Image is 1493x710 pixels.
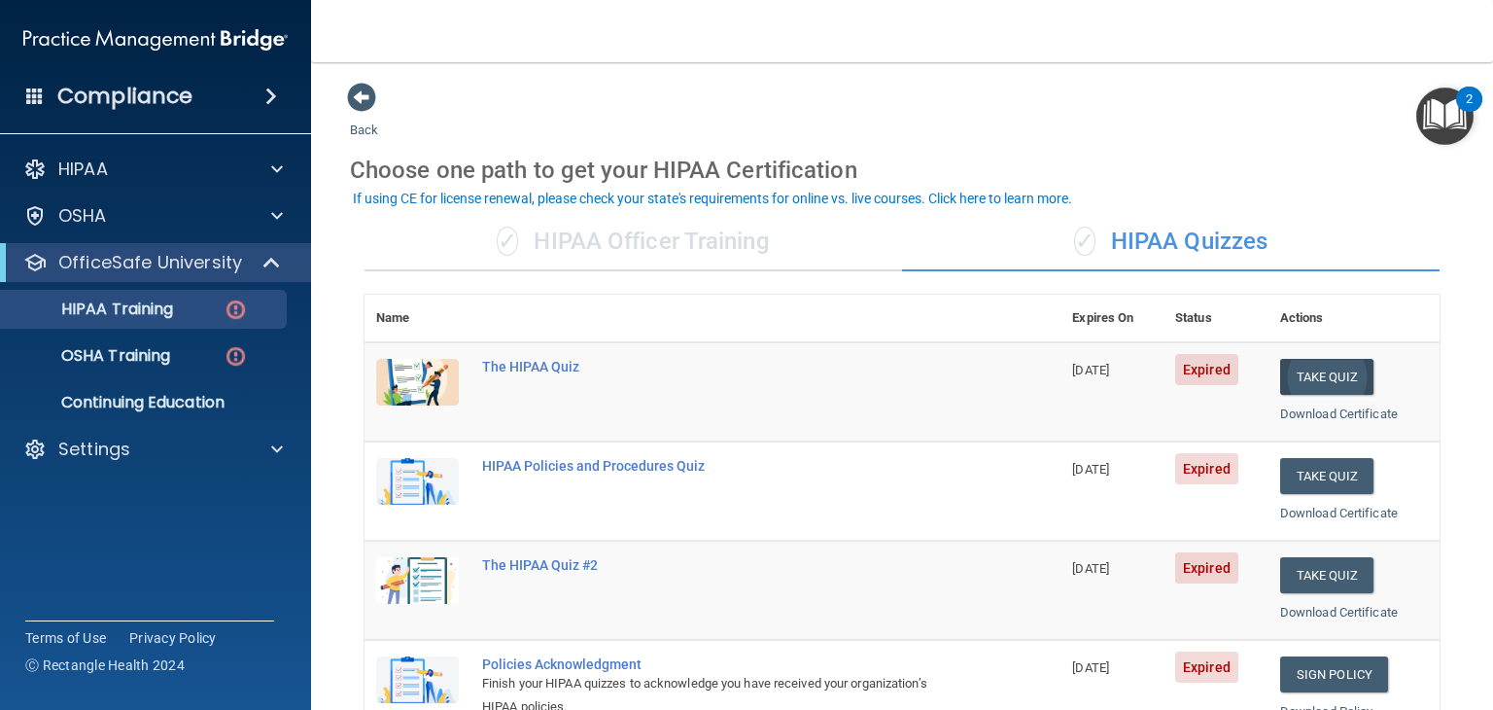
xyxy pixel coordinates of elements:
[353,192,1072,205] div: If using CE for license renewal, please check your state's requirements for online vs. live cours...
[350,99,378,137] a: Back
[1060,295,1163,342] th: Expires On
[1280,458,1373,494] button: Take Quiz
[1280,359,1373,395] button: Take Quiz
[1074,227,1095,256] span: ✓
[1280,657,1388,692] a: Sign Policy
[1163,295,1268,342] th: Status
[497,227,518,256] span: ✓
[23,20,288,59] img: PMB logo
[57,83,192,110] h4: Compliance
[1466,99,1473,124] div: 2
[23,251,282,274] a: OfficeSafe University
[1280,407,1398,421] a: Download Certificate
[129,628,217,648] a: Privacy Policy
[1175,354,1238,385] span: Expired
[1416,88,1474,145] button: Open Resource Center, 2 new notifications
[58,251,242,274] p: OfficeSafe University
[13,300,173,319] p: HIPAA Training
[1280,506,1398,520] a: Download Certificate
[224,298,248,322] img: danger-circle.6113f641.png
[1280,605,1398,620] a: Download Certificate
[25,628,106,648] a: Terms of Use
[350,142,1454,198] div: Choose one path to get your HIPAA Certification
[1072,561,1109,576] span: [DATE]
[1072,660,1109,675] span: [DATE]
[1175,552,1238,584] span: Expired
[482,557,963,573] div: The HIPAA Quiz #2
[58,438,130,461] p: Settings
[482,458,963,474] div: HIPAA Policies and Procedures Quiz
[23,438,283,461] a: Settings
[13,393,278,412] p: Continuing Education
[482,657,963,672] div: Policies Acknowledgment
[350,189,1075,208] button: If using CE for license renewal, please check your state's requirements for online vs. live cours...
[25,656,185,675] span: Ⓒ Rectangle Health 2024
[13,346,170,366] p: OSHA Training
[23,158,283,181] a: HIPAA
[23,204,283,228] a: OSHA
[58,204,107,228] p: OSHA
[58,158,108,181] p: HIPAA
[224,344,248,369] img: danger-circle.6113f641.png
[365,295,470,342] th: Name
[1072,462,1109,477] span: [DATE]
[365,213,902,271] div: HIPAA Officer Training
[1072,363,1109,377] span: [DATE]
[482,359,963,374] div: The HIPAA Quiz
[1268,295,1440,342] th: Actions
[1175,453,1238,484] span: Expired
[1280,557,1373,593] button: Take Quiz
[1175,652,1238,683] span: Expired
[902,213,1440,271] div: HIPAA Quizzes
